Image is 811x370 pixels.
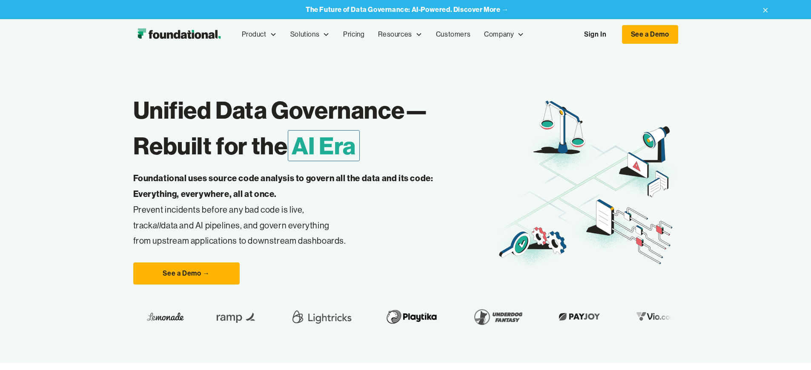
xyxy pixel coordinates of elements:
div: Product [235,20,284,48]
div: Solutions [284,20,336,48]
div: Company [477,20,531,48]
img: Lightricks [289,305,354,329]
a: See a Demo [622,25,678,44]
a: The Future of Data Governance: AI-Powered. Discover More → [306,6,509,14]
span: AI Era [288,130,360,161]
h1: Unified Data Governance— Rebuilt for the [133,92,496,164]
img: Lemonade [147,310,184,323]
iframe: Chat Widget [658,271,811,370]
a: home [133,26,225,43]
img: Payjoy [554,310,605,323]
div: Resources [371,20,429,48]
img: Underdog Fantasy [469,305,527,329]
img: Foundational Logo [133,26,225,43]
p: Prevent incidents before any bad code is live, track data and AI pipelines, and govern everything... [133,171,460,249]
img: Playtika [381,305,442,329]
a: Pricing [336,20,371,48]
div: Product [242,29,267,40]
img: Vio.com [632,310,681,323]
a: See a Demo → [133,262,240,285]
a: Customers [429,20,477,48]
div: Resources [378,29,412,40]
img: Ramp [211,305,262,329]
strong: Foundational uses source code analysis to govern all the data and its code: Everything, everywher... [133,173,433,199]
strong: The Future of Data Governance: AI-Powered. Discover More → [306,5,509,14]
a: Sign In [576,26,615,43]
div: Solutions [290,29,319,40]
em: all [153,220,161,231]
div: Company [484,29,514,40]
